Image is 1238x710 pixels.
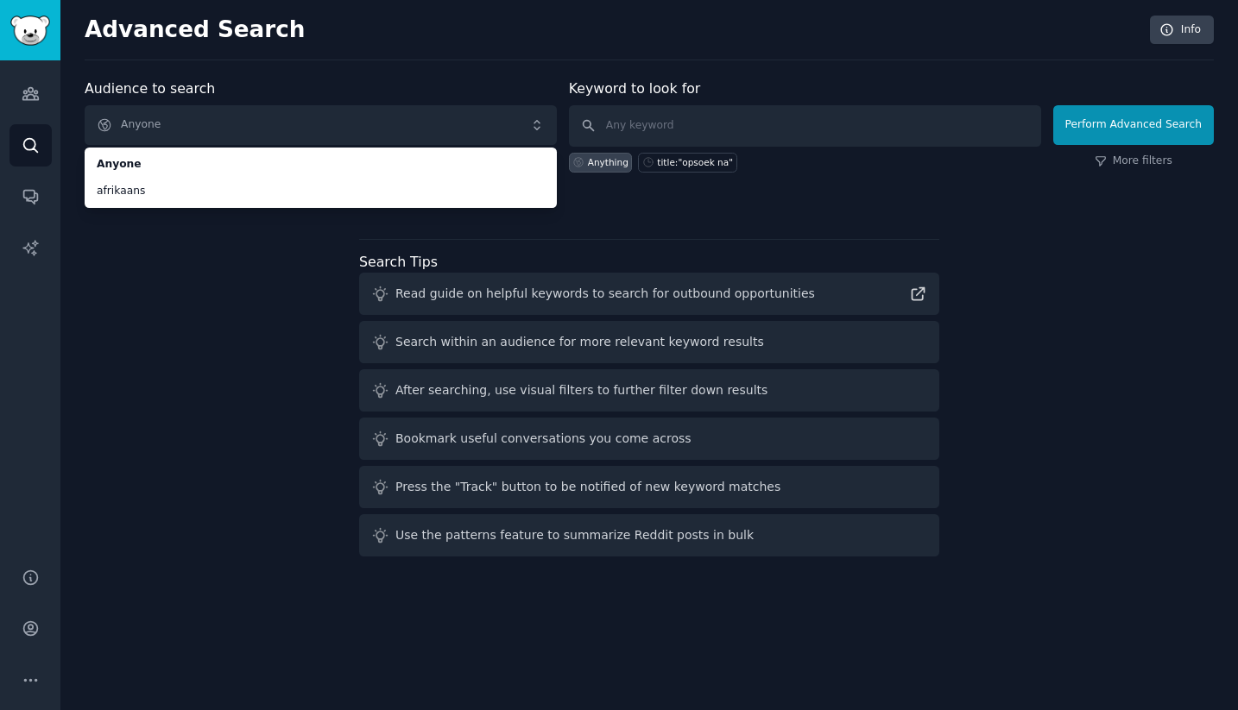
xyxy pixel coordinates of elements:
button: Perform Advanced Search [1053,105,1214,145]
input: Any keyword [569,105,1041,147]
a: Info [1150,16,1214,45]
div: Read guide on helpful keywords to search for outbound opportunities [395,285,815,303]
a: More filters [1095,154,1172,169]
div: Anything [588,156,628,168]
div: After searching, use visual filters to further filter down results [395,381,767,399]
div: Press the "Track" button to be notified of new keyword matches [395,478,780,496]
label: Search Tips [359,254,438,270]
button: Anyone [85,105,557,145]
div: Use the patterns feature to summarize Reddit posts in bulk [395,526,754,544]
div: title:"opsoek na" [657,156,733,168]
div: Bookmark useful conversations you come across [395,430,692,448]
h2: Advanced Search [85,16,1140,44]
label: Audience to search [85,80,215,97]
div: Search within an audience for more relevant keyword results [395,333,764,351]
label: Keyword to look for [569,80,701,97]
ul: Anyone [85,148,557,208]
span: Anyone [97,157,545,173]
span: afrikaans [97,184,545,199]
img: GummySearch logo [10,16,50,46]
